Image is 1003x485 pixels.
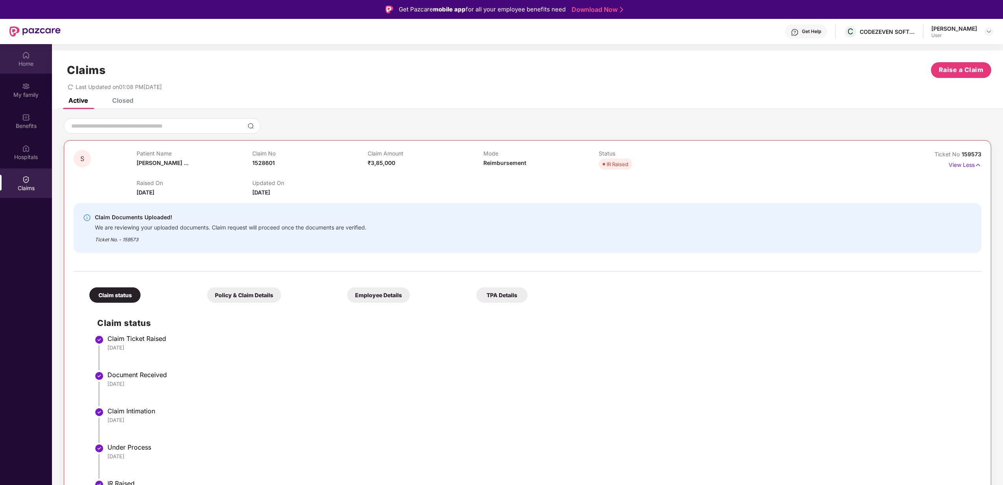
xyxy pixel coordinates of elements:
[385,6,393,13] img: Logo
[483,159,526,166] span: Reimbursement
[107,453,973,460] div: [DATE]
[107,371,973,379] div: Document Received
[22,144,30,152] img: svg+xml;base64,PHN2ZyBpZD0iSG9zcGl0YWxzIiB4bWxucz0iaHR0cDovL3d3dy53My5vcmcvMjAwMC9zdmciIHdpZHRoPS...
[107,443,973,451] div: Under Process
[95,231,366,243] div: Ticket No. - 159573
[975,161,981,169] img: svg+xml;base64,PHN2ZyB4bWxucz0iaHR0cDovL3d3dy53My5vcmcvMjAwMC9zdmciIHdpZHRoPSIxNyIgaGVpZ2h0PSIxNy...
[620,6,623,14] img: Stroke
[97,317,973,330] h2: Claim status
[107,335,973,342] div: Claim Ticket Raised
[962,151,981,157] span: 159573
[22,113,30,121] img: svg+xml;base64,PHN2ZyBpZD0iQmVuZWZpdHMiIHhtbG5zPSJodHRwOi8vd3d3LnczLm9yZy8yMDAwL3N2ZyIgd2lkdGg9Ij...
[107,380,973,387] div: [DATE]
[483,150,599,157] p: Mode
[112,96,133,104] div: Closed
[252,159,275,166] span: 1528601
[848,27,853,36] span: C
[252,180,368,186] p: Updated On
[939,65,984,75] span: Raise a Claim
[949,159,981,169] p: View Less
[368,150,483,157] p: Claim Amount
[67,63,105,77] h1: Claims
[80,155,84,162] span: S
[931,25,977,32] div: [PERSON_NAME]
[22,176,30,183] img: svg+xml;base64,PHN2ZyBpZD0iQ2xhaW0iIHhtbG5zPSJodHRwOi8vd3d3LnczLm9yZy8yMDAwL3N2ZyIgd2lkdGg9IjIwIi...
[207,287,281,303] div: Policy & Claim Details
[22,82,30,90] img: svg+xml;base64,PHN2ZyB3aWR0aD0iMjAiIGhlaWdodD0iMjAiIHZpZXdCb3g9IjAgMCAyMCAyMCIgZmlsbD0ibm9uZSIgeG...
[94,407,104,417] img: svg+xml;base64,PHN2ZyBpZD0iU3RlcC1Eb25lLTMyeDMyIiB4bWxucz0iaHR0cDovL3d3dy53My5vcmcvMjAwMC9zdmciIH...
[599,150,714,157] p: Status
[802,28,821,35] div: Get Help
[107,344,973,351] div: [DATE]
[107,407,973,415] div: Claim Intimation
[137,180,252,186] p: Raised On
[95,222,366,231] div: We are reviewing your uploaded documents. Claim request will proceed once the documents are verif...
[347,287,410,303] div: Employee Details
[476,287,527,303] div: TPA Details
[935,151,962,157] span: Ticket No
[572,6,621,14] a: Download Now
[368,159,395,166] span: ₹3,85,000
[94,444,104,453] img: svg+xml;base64,PHN2ZyBpZD0iU3RlcC1Eb25lLTMyeDMyIiB4bWxucz0iaHR0cDovL3d3dy53My5vcmcvMjAwMC9zdmciIH...
[107,417,973,424] div: [DATE]
[433,6,466,13] strong: mobile app
[137,159,189,166] span: [PERSON_NAME] ...
[94,335,104,344] img: svg+xml;base64,PHN2ZyBpZD0iU3RlcC1Eb25lLTMyeDMyIiB4bWxucz0iaHR0cDovL3d3dy53My5vcmcvMjAwMC9zdmciIH...
[791,28,799,36] img: svg+xml;base64,PHN2ZyBpZD0iSGVscC0zMngzMiIgeG1sbnM9Imh0dHA6Ly93d3cudzMub3JnLzIwMDAvc3ZnIiB3aWR0aD...
[399,5,566,14] div: Get Pazcare for all your employee benefits need
[860,28,915,35] div: CODEZEVEN SOFTWARE PRIVATE LIMITED
[68,96,88,104] div: Active
[986,28,992,35] img: svg+xml;base64,PHN2ZyBpZD0iRHJvcGRvd24tMzJ4MzIiIHhtbG5zPSJodHRwOi8vd3d3LnczLm9yZy8yMDAwL3N2ZyIgd2...
[137,189,154,196] span: [DATE]
[248,123,254,129] img: svg+xml;base64,PHN2ZyBpZD0iU2VhcmNoLTMyeDMyIiB4bWxucz0iaHR0cDovL3d3dy53My5vcmcvMjAwMC9zdmciIHdpZH...
[137,150,252,157] p: Patient Name
[89,287,141,303] div: Claim status
[83,214,91,222] img: svg+xml;base64,PHN2ZyBpZD0iSW5mby0yMHgyMCIgeG1sbnM9Imh0dHA6Ly93d3cudzMub3JnLzIwMDAvc3ZnIiB3aWR0aD...
[22,51,30,59] img: svg+xml;base64,PHN2ZyBpZD0iSG9tZSIgeG1sbnM9Imh0dHA6Ly93d3cudzMub3JnLzIwMDAvc3ZnIiB3aWR0aD0iMjAiIG...
[252,189,270,196] span: [DATE]
[252,150,368,157] p: Claim No
[931,32,977,39] div: User
[76,83,162,90] span: Last Updated on 01:08 PM[DATE]
[931,62,991,78] button: Raise a Claim
[9,26,61,37] img: New Pazcare Logo
[94,371,104,381] img: svg+xml;base64,PHN2ZyBpZD0iU3RlcC1Eb25lLTMyeDMyIiB4bWxucz0iaHR0cDovL3d3dy53My5vcmcvMjAwMC9zdmciIH...
[607,160,628,168] div: IR Raised
[68,83,73,90] span: redo
[95,213,366,222] div: Claim Documents Uploaded!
